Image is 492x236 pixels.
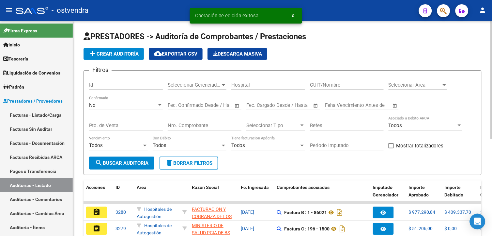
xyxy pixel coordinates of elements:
[409,226,433,231] span: $ 51.206,00
[160,157,218,170] button: Borrar Filtros
[115,210,126,215] span: 3280
[277,185,330,190] span: Comprobantes asociados
[192,207,232,234] span: FACTURACION Y COBRANZA DE LOS EFECTORES PUBLICOS S.E.
[168,82,221,88] span: Seleccionar Gerenciador
[137,223,172,236] span: Hospitales de Autogestión
[189,180,238,209] datatable-header-cell: Razon Social
[113,180,134,209] datatable-header-cell: ID
[370,180,406,209] datatable-header-cell: Imputado Gerenciador
[195,12,258,19] span: Operación de edición exitosa
[154,50,162,58] mat-icon: cloud_download
[445,185,464,197] span: Importe Debitado
[470,214,485,229] div: Open Intercom Messenger
[5,6,13,14] mat-icon: menu
[168,102,194,108] input: Fecha inicio
[287,10,300,22] button: x
[3,97,63,105] span: Prestadores / Proveedores
[338,224,346,234] i: Descargar documento
[445,226,457,231] span: $ 0,00
[149,48,203,60] button: Exportar CSV
[238,180,274,209] datatable-header-cell: Fc. Ingresada
[93,208,100,216] mat-icon: assignment
[134,180,180,209] datatable-header-cell: Area
[84,32,306,41] span: PRESTADORES -> Auditoría de Comprobantes / Prestaciones
[137,207,172,219] span: Hospitales de Autogestión
[52,3,88,18] span: - ostvendra
[93,225,100,232] mat-icon: assignment
[115,226,126,231] span: 3279
[274,180,370,209] datatable-header-cell: Comprobantes asociados
[234,102,241,110] button: Open calendar
[231,143,245,148] span: Todos
[409,185,429,197] span: Importe Aprobado
[95,160,148,166] span: Buscar Auditoria
[396,142,444,150] span: Mostrar totalizadores
[279,102,310,108] input: Fecha fin
[292,13,294,19] span: x
[241,226,254,231] span: [DATE]
[445,210,471,215] span: $ 409.337,70
[389,82,441,88] span: Seleccionar Area
[89,51,139,57] span: Crear Auditoría
[409,210,436,215] span: $ 977.290,84
[165,160,212,166] span: Borrar Filtros
[284,210,327,215] strong: Factura B : 1 - 86021
[86,185,105,190] span: Acciones
[392,102,399,110] button: Open calendar
[284,226,330,231] strong: Factura C : 196 - 1500
[137,185,146,190] span: Area
[89,102,96,108] span: No
[153,143,166,148] span: Todos
[89,157,154,170] button: Buscar Auditoria
[479,6,487,14] mat-icon: person
[192,185,219,190] span: Razon Social
[241,185,269,190] span: Fc. Ingresada
[95,159,103,167] mat-icon: search
[3,83,24,91] span: Padrón
[89,143,103,148] span: Todos
[208,48,267,60] button: Descarga Masiva
[3,55,28,62] span: Tesorería
[389,123,402,128] span: Todos
[84,48,144,60] button: Crear Auditoría
[165,159,173,167] mat-icon: delete
[3,41,20,48] span: Inicio
[89,50,97,58] mat-icon: add
[246,123,299,128] span: Seleccionar Tipo
[3,69,60,76] span: Liquidación de Convenios
[192,206,236,219] div: - 30715497456
[246,102,273,108] input: Fecha inicio
[154,51,197,57] span: Exportar CSV
[373,185,399,197] span: Imputado Gerenciador
[406,180,442,209] datatable-header-cell: Importe Aprobado
[89,65,112,75] h3: Filtros
[192,222,236,236] div: - 30626983398
[3,27,37,34] span: Firma Express
[84,180,113,209] datatable-header-cell: Acciones
[115,185,120,190] span: ID
[208,48,267,60] app-download-masive: Descarga masiva de comprobantes (adjuntos)
[200,102,232,108] input: Fecha fin
[335,207,344,218] i: Descargar documento
[442,180,478,209] datatable-header-cell: Importe Debitado
[213,51,262,57] span: Descarga Masiva
[312,102,320,110] button: Open calendar
[241,210,254,215] span: [DATE]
